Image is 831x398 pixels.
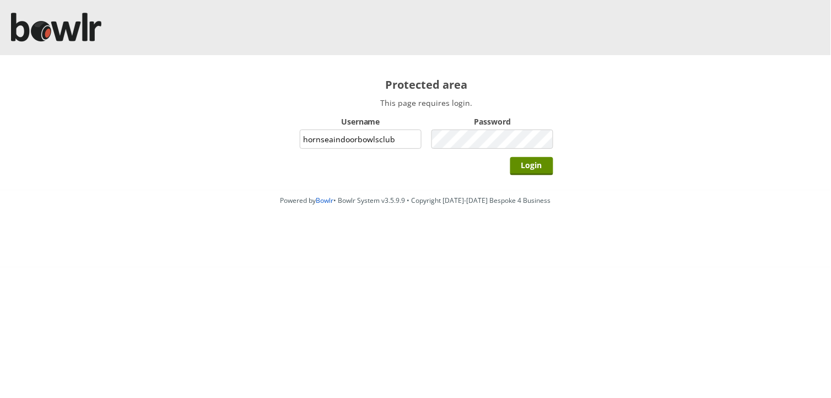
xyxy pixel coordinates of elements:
p: This page requires login. [300,98,553,108]
span: Powered by • Bowlr System v3.5.9.9 • Copyright [DATE]-[DATE] Bespoke 4 Business [280,196,551,205]
h2: Protected area [300,77,553,92]
input: Login [510,157,553,175]
a: Bowlr [316,196,334,205]
label: Username [300,116,422,127]
label: Password [431,116,553,127]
